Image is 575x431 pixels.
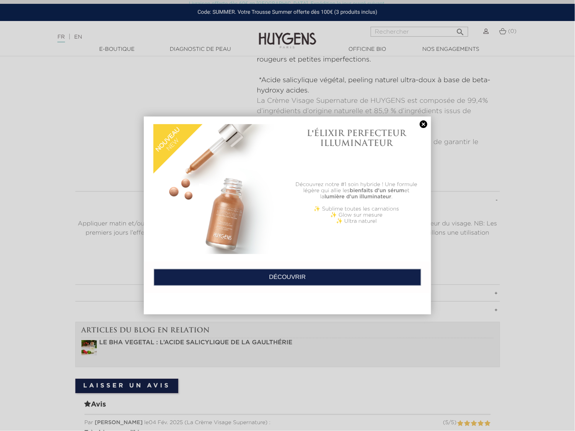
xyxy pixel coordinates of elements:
[292,181,422,200] p: Découvrez notre #1 soin hybride ! Une formule légère qui allie les et la .
[292,218,422,224] p: ✨ Ultra naturel
[292,212,422,218] p: ✨ Glow sur mesure
[325,194,392,199] b: lumière d'un illuminateur
[154,269,422,286] a: DÉCOUVRIR
[292,206,422,212] p: ✨ Sublime toutes les carnations
[350,188,405,193] b: bienfaits d'un sérum
[292,128,422,148] h1: L'ÉLIXIR PERFECTEUR ILLUMINATEUR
